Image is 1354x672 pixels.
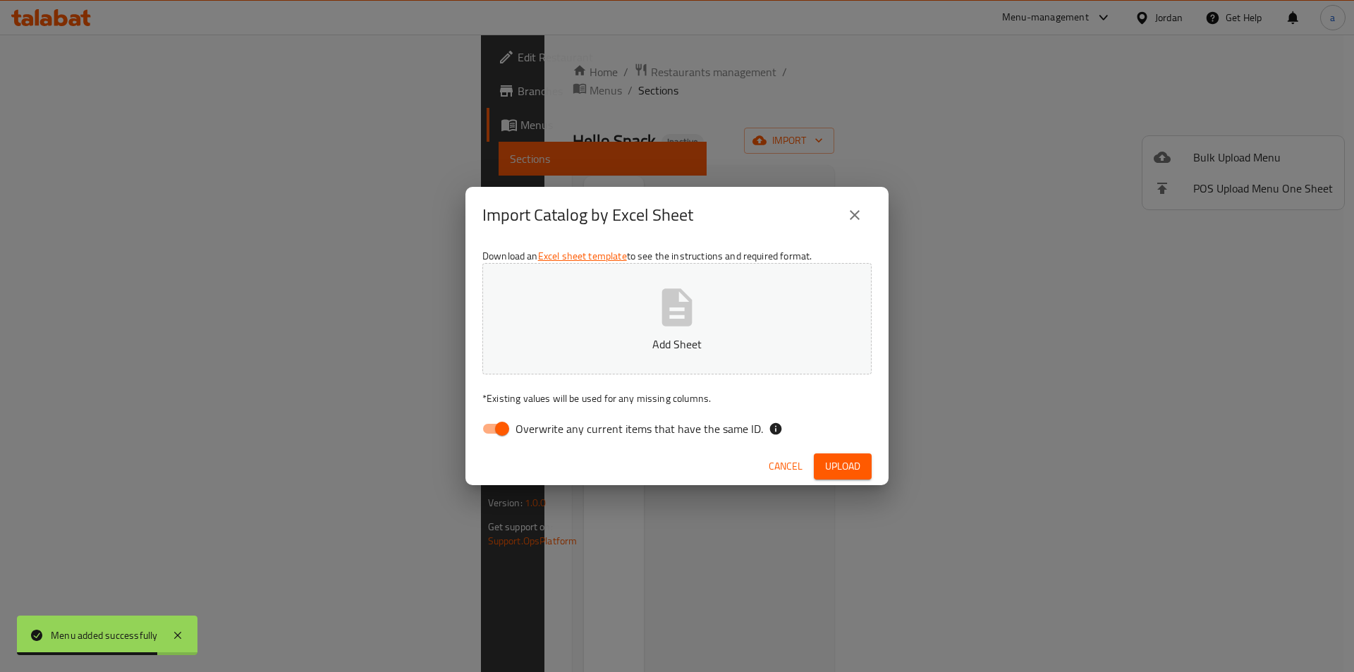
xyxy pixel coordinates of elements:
[51,628,158,643] div: Menu added successfully
[769,458,803,475] span: Cancel
[814,453,872,479] button: Upload
[465,243,889,448] div: Download an to see the instructions and required format.
[838,198,872,232] button: close
[763,453,808,479] button: Cancel
[482,391,872,405] p: Existing values will be used for any missing columns.
[769,422,783,436] svg: If the overwrite option isn't selected, then the items that match an existing ID will be ignored ...
[504,336,850,353] p: Add Sheet
[825,458,860,475] span: Upload
[538,247,627,265] a: Excel sheet template
[516,420,763,437] span: Overwrite any current items that have the same ID.
[482,263,872,374] button: Add Sheet
[482,204,693,226] h2: Import Catalog by Excel Sheet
